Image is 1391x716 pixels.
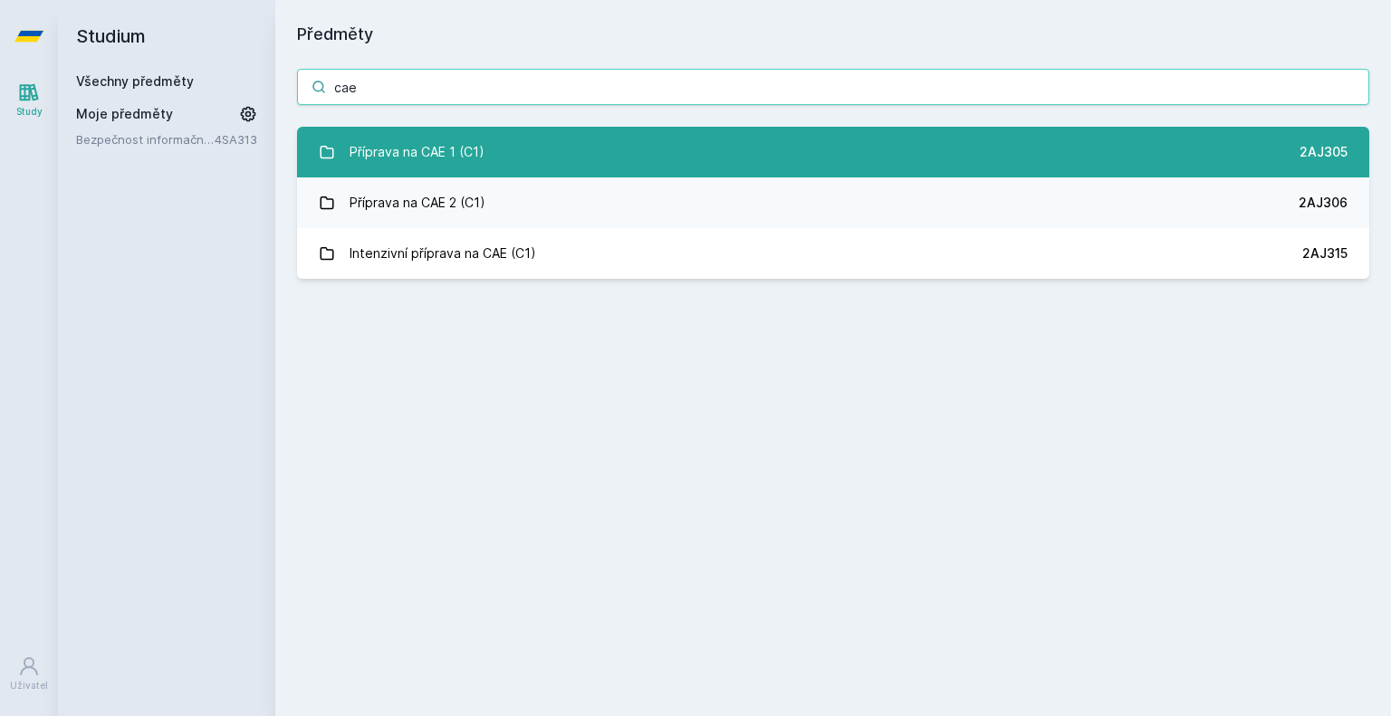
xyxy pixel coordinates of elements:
[4,646,54,702] a: Uživatel
[350,134,484,170] div: Příprava na CAE 1 (C1)
[297,69,1369,105] input: Název nebo ident předmětu…
[1302,244,1348,263] div: 2AJ315
[350,235,536,272] div: Intenzivní příprava na CAE (C1)
[76,130,215,148] a: Bezpečnost informačních systémů
[76,105,173,123] span: Moje předměty
[4,72,54,128] a: Study
[10,679,48,692] div: Uživatel
[297,127,1369,177] a: Příprava na CAE 1 (C1) 2AJ305
[16,105,43,119] div: Study
[297,22,1369,47] h1: Předměty
[297,228,1369,279] a: Intenzivní příprava na CAE (C1) 2AJ315
[350,185,485,221] div: Příprava na CAE 2 (C1)
[76,73,194,89] a: Všechny předměty
[215,132,257,147] a: 4SA313
[1299,194,1348,212] div: 2AJ306
[1300,143,1348,161] div: 2AJ305
[297,177,1369,228] a: Příprava na CAE 2 (C1) 2AJ306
